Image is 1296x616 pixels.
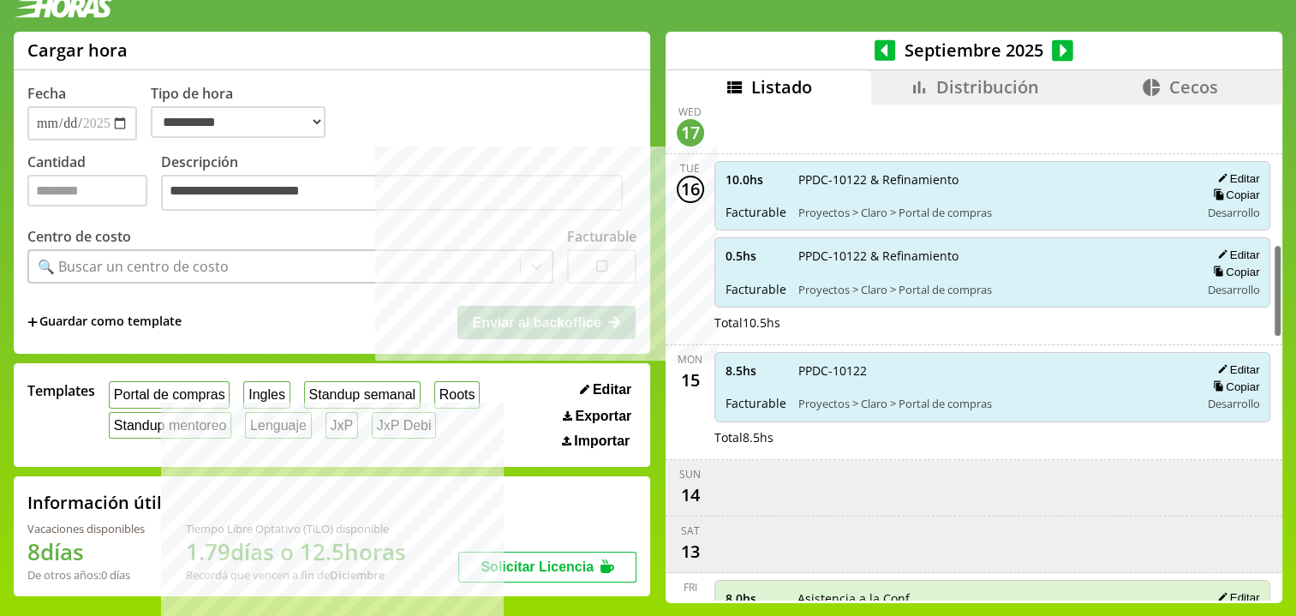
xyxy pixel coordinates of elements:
div: Vacaciones disponibles [27,521,145,536]
div: 14 [677,481,704,509]
h2: Información útil [27,491,162,514]
span: Cecos [1168,75,1217,99]
span: Exportar [575,409,631,424]
button: Editar [1212,171,1259,186]
div: Mon [678,352,702,367]
span: +Guardar como template [27,313,182,332]
select: Tipo de hora [151,106,325,138]
button: Lenguaje [245,412,311,439]
button: Editar [1212,248,1259,262]
label: Centro de costo [27,227,131,246]
div: Recordá que vencen a fin de [186,567,406,583]
div: Sat [681,523,700,538]
div: 13 [677,538,704,565]
button: JxP Debi [372,412,436,439]
button: Standup semanal [304,381,421,408]
button: Copiar [1208,380,1259,394]
div: Fri [684,580,697,595]
label: Facturable [567,227,636,246]
span: 10.0 hs [726,171,786,188]
span: Proyectos > Claro > Portal de compras [798,396,1188,411]
button: Editar [575,381,636,398]
div: Tue [680,161,700,176]
span: Asistencia a la Conf [797,590,1188,607]
span: Distribución [936,75,1039,99]
button: Ingles [243,381,290,408]
button: JxP [325,412,358,439]
span: PPDC-10122 [798,362,1188,379]
h1: Cargar hora [27,39,128,62]
span: Facturable [726,204,786,220]
button: Editar [1212,362,1259,377]
span: Listado [751,75,812,99]
div: 16 [677,176,704,203]
span: Desarrollo [1207,282,1259,297]
label: Tipo de hora [151,84,339,141]
label: Descripción [161,153,636,215]
div: 15 [677,367,704,394]
span: PPDC-10122 & Refinamiento [798,171,1188,188]
div: scrollable content [666,105,1282,601]
span: Solicitar Licencia [481,559,594,574]
span: 8.0 hs [726,590,785,607]
span: Septiembre 2025 [895,39,1052,62]
span: Proyectos > Claro > Portal de compras [798,282,1188,297]
b: Diciembre [330,567,385,583]
textarea: Descripción [161,175,623,211]
button: Portal de compras [109,381,230,408]
span: Proyectos > Claro > Portal de compras [798,205,1188,220]
div: Total 8.5 hs [714,429,1271,446]
span: 0.5 hs [726,248,786,264]
button: Exportar [558,408,636,425]
input: Cantidad [27,175,147,206]
div: Total 10.5 hs [714,314,1271,331]
div: Sun [679,467,701,481]
span: Desarrollo [1207,396,1259,411]
span: Desarrollo [1207,205,1259,220]
button: Solicitar Licencia [458,552,636,583]
span: PPDC-10122 & Refinamiento [798,248,1188,264]
h1: 8 días [27,536,145,567]
div: 🔍 Buscar un centro de costo [38,257,229,276]
span: Editar [593,382,631,398]
span: + [27,313,38,332]
div: De otros años: 0 días [27,567,145,583]
button: Roots [434,381,480,408]
button: Editar [1212,590,1259,605]
div: Wed [678,105,702,119]
span: Importar [574,434,630,449]
button: Copiar [1208,188,1259,202]
div: Tiempo Libre Optativo (TiLO) disponible [186,521,406,536]
button: Copiar [1208,265,1259,279]
button: Standup mentoreo [109,412,231,439]
label: Fecha [27,84,66,103]
h1: 1.79 días o 12.5 horas [186,536,406,567]
div: 17 [677,119,704,147]
span: Facturable [726,281,786,297]
span: Templates [27,381,95,400]
span: 8.5 hs [726,362,786,379]
label: Cantidad [27,153,161,215]
span: Facturable [726,395,786,411]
